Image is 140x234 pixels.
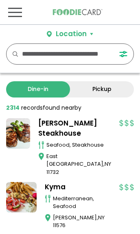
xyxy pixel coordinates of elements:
[70,81,134,97] a: Pickup
[53,221,66,229] span: 11576
[45,182,111,193] a: Kyma
[38,141,44,149] img: cutlery_icon.svg
[6,104,20,112] strong: 2314
[45,195,51,203] img: cutlery_icon.svg
[53,214,111,230] div: ,
[6,104,81,112] div: found nearby
[47,29,93,39] button: Location
[38,118,111,139] a: [PERSON_NAME] Steakhouse
[46,141,111,149] div: seafood, steakhouse
[53,214,97,221] span: [PERSON_NAME]
[6,81,70,97] a: Dine-in
[56,29,87,39] div: Location
[52,9,103,15] img: FoodieCard; Eat, Drink, Save, Donate
[45,214,51,222] img: map_icon.svg
[46,152,103,168] span: East [GEOGRAPHIC_DATA]
[105,160,111,168] span: NY
[21,104,43,112] span: records
[53,195,111,210] div: mediterranean, seafood
[46,152,111,176] div: ,
[116,44,133,64] button: FILTERS
[98,214,105,221] span: NY
[46,168,59,176] span: 11732
[38,152,44,160] img: map_icon.svg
